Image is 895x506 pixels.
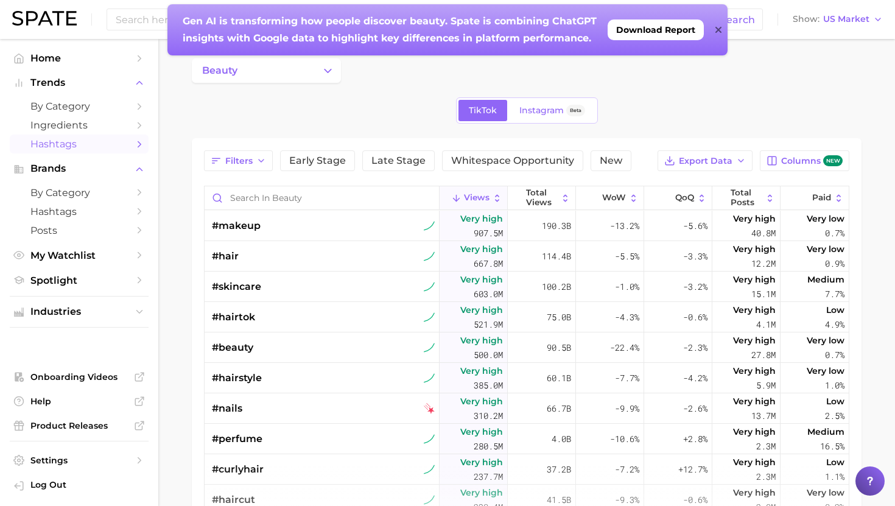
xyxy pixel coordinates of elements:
[756,317,776,332] span: 4.1m
[10,97,149,116] a: by Category
[424,434,435,445] img: tiktok sustained riser
[30,119,128,131] span: Ingredients
[509,100,595,121] a: InstagramBeta
[30,396,128,407] span: Help
[733,272,776,287] span: Very high
[781,155,843,167] span: Columns
[30,479,139,490] span: Log Out
[474,256,503,271] span: 667.8m
[10,221,149,240] a: Posts
[30,420,128,431] span: Product Releases
[424,312,435,323] img: tiktok sustained riser
[793,16,820,23] span: Show
[460,242,503,256] span: Very high
[733,242,776,256] span: Very high
[114,9,707,30] input: Search here for a brand, industry, or ingredient
[547,340,571,355] span: 90.5b
[825,317,844,332] span: 4.9%
[424,342,435,353] img: tiktok sustained riser
[371,156,426,166] span: Late Stage
[10,49,149,68] a: Home
[826,455,844,469] span: Low
[205,424,849,454] button: #perfume⁠tiktok sustained riserVery high280.5m4.0b-10.6%+2.8%Very high2.3mMedium16.5%
[751,256,776,271] span: 12.2m
[30,225,128,236] span: Posts
[10,451,149,469] a: Settings
[30,306,128,317] span: Industries
[10,303,149,321] button: Industries
[205,272,849,302] button: #skincaretiktok sustained riserVery high603.0m100.2b-1.0%-3.2%Very high15.1mMedium7.7%
[460,455,503,469] span: Very high
[807,272,844,287] span: Medium
[424,403,435,414] img: tiktok falling star
[30,100,128,112] span: by Category
[720,14,755,26] span: Search
[474,226,503,241] span: 907.5m
[825,256,844,271] span: 0.9%
[202,65,237,76] span: beauty
[205,454,849,485] button: #curlyhairtiktok sustained riserVery high237.7m37.2b-7.2%+12.7%Very high2.3mLow1.1%
[547,401,571,416] span: 66.7b
[10,116,149,135] a: Ingredients
[610,340,639,355] span: -22.4%
[823,155,843,167] span: new
[212,279,261,294] span: #skincare
[508,186,576,210] button: Total Views
[212,371,262,385] span: #hairstyle
[820,439,844,454] span: 16.5%
[526,188,558,207] span: Total Views
[600,156,622,166] span: New
[424,251,435,262] img: tiktok sustained riser
[678,462,707,477] span: +12.7%
[10,271,149,290] a: Spotlight
[712,186,781,210] button: Total Posts
[733,211,776,226] span: Very high
[679,156,732,166] span: Export Data
[440,186,508,210] button: Views
[542,279,571,294] span: 100.2b
[807,424,844,439] span: Medium
[12,11,77,26] img: SPATE
[30,206,128,217] span: Hashtags
[542,219,571,233] span: 190.3b
[683,401,707,416] span: -2.6%
[212,462,264,477] span: #curlyhair
[205,332,849,363] button: #beautytiktok sustained riserVery high500.0m90.5b-22.4%-2.3%Very high27.8mVery low0.7%
[733,303,776,317] span: Very high
[460,333,503,348] span: Very high
[451,156,574,166] span: Whitespace Opportunity
[731,188,762,207] span: Total Posts
[212,432,262,446] span: #perfume⁠
[675,193,694,203] span: QoQ
[733,455,776,469] span: Very high
[10,246,149,265] a: My Watchlist
[212,340,253,355] span: #beauty
[205,211,849,241] button: #makeuptiktok sustained riserVery high907.5m190.3b-13.2%-5.6%Very high40.8mVery low0.7%
[733,364,776,378] span: Very high
[615,310,639,325] span: -4.3%
[424,373,435,384] img: tiktok sustained riser
[547,371,571,385] span: 60.1b
[751,287,776,301] span: 15.1m
[212,310,255,325] span: #hairtok
[30,138,128,150] span: Hashtags
[812,193,831,203] span: Paid
[474,439,503,454] span: 280.5m
[615,279,639,294] span: -1.0%
[460,303,503,317] span: Very high
[460,211,503,226] span: Very high
[225,156,253,166] span: Filters
[10,74,149,92] button: Trends
[10,476,149,496] a: Log out. Currently logged in with e-mail bdobbins@ambi.com.
[10,368,149,386] a: Onboarding Videos
[683,249,707,264] span: -3.3%
[683,219,707,233] span: -5.6%
[460,394,503,409] span: Very high
[570,105,581,116] span: Beta
[10,416,149,435] a: Product Releases
[30,455,128,466] span: Settings
[10,183,149,202] a: by Category
[733,333,776,348] span: Very high
[756,378,776,393] span: 5.9m
[807,211,844,226] span: Very low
